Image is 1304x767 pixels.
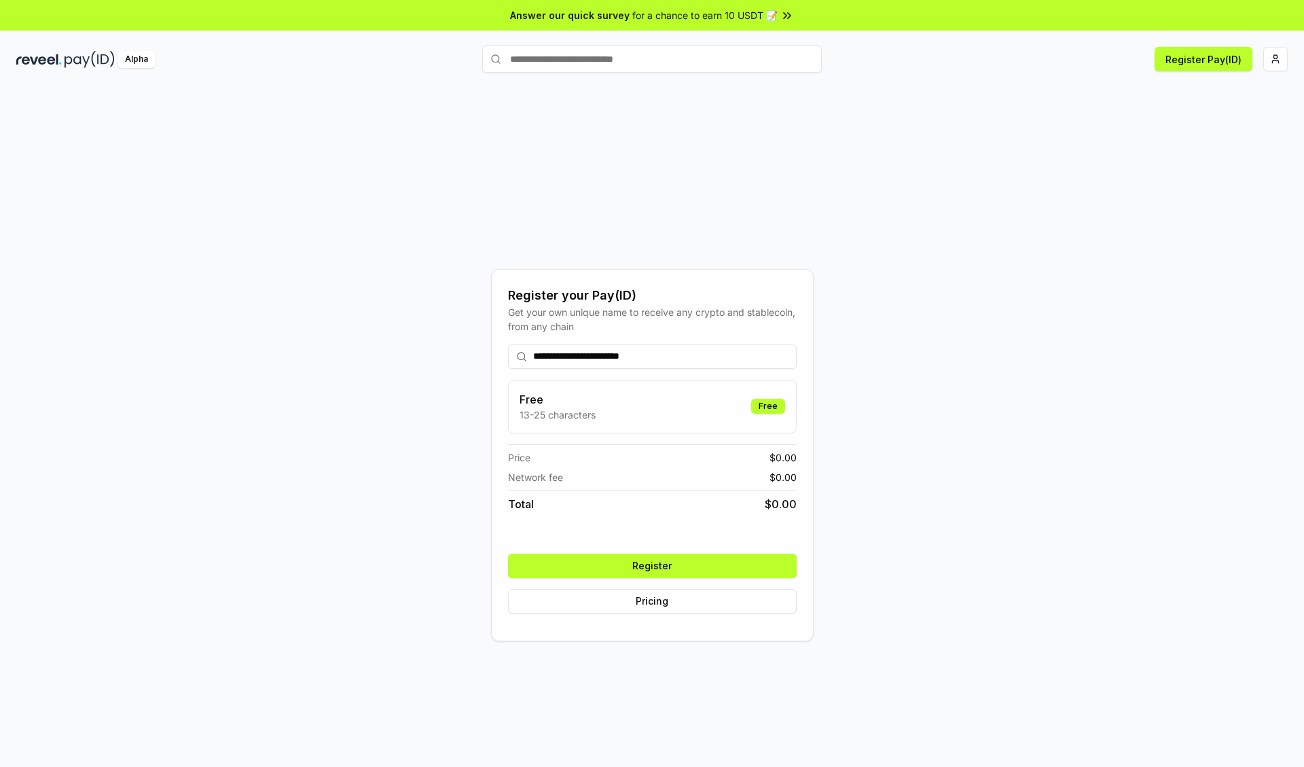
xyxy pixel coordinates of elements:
[520,408,596,422] p: 13-25 characters
[769,450,797,465] span: $ 0.00
[510,8,630,22] span: Answer our quick survey
[769,470,797,484] span: $ 0.00
[751,399,785,414] div: Free
[508,496,534,512] span: Total
[117,51,156,68] div: Alpha
[632,8,778,22] span: for a chance to earn 10 USDT 📝
[508,305,797,334] div: Get your own unique name to receive any crypto and stablecoin, from any chain
[1155,47,1252,71] button: Register Pay(ID)
[765,496,797,512] span: $ 0.00
[508,286,797,305] div: Register your Pay(ID)
[508,554,797,578] button: Register
[508,589,797,613] button: Pricing
[508,470,563,484] span: Network fee
[16,51,62,68] img: reveel_dark
[508,450,530,465] span: Price
[520,391,596,408] h3: Free
[65,51,115,68] img: pay_id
